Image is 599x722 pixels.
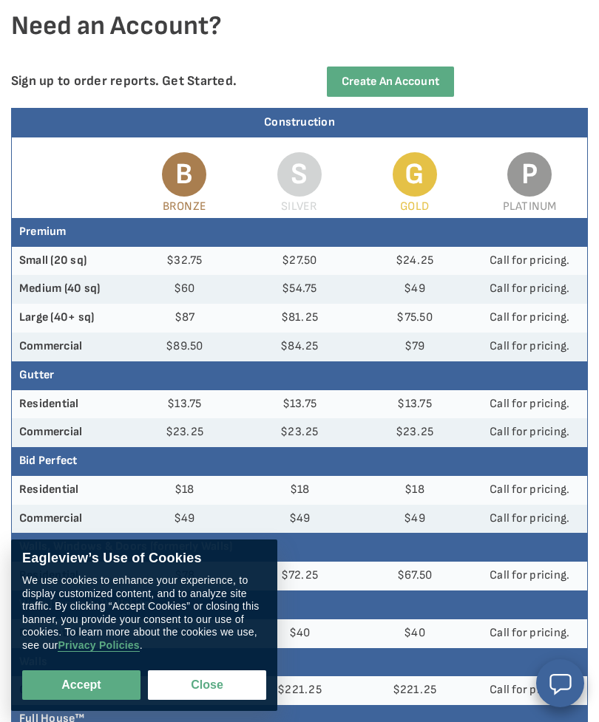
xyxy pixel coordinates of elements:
td: $18 [357,476,473,505]
th: Commercial [12,333,127,361]
td: $81.25 [242,304,357,333]
td: $23.25 [242,418,357,447]
td: $27.50 [242,247,357,276]
td: $13.75 [357,390,473,419]
button: Accept [22,670,141,700]
td: $84.25 [242,333,357,361]
button: Open chat window [536,659,584,707]
td: $18 [242,476,357,505]
td: Call for pricing. [472,505,587,534]
td: Call for pricing. [472,275,587,304]
span: Silver [281,200,317,214]
div: We use cookies to enhance your experience, to display customized content, and to analyze site tra... [22,574,266,652]
td: $23.25 [127,418,243,447]
div: Eagleview’s Use of Cookies [22,551,266,567]
a: Privacy Policies [58,639,139,652]
td: $32.75 [127,247,243,276]
span: S [277,152,322,197]
th: Residential [12,476,127,505]
td: $13.75 [242,390,357,419]
td: $221.25 [242,676,357,705]
span: B [162,152,206,197]
td: Call for pricing. [472,390,587,419]
td: $23.25 [357,418,473,447]
td: $13.75 [127,390,243,419]
th: Premium [12,218,587,247]
td: $49 [357,275,473,304]
td: Call for pricing. [472,333,587,361]
td: $18 [127,476,243,505]
h4: Need an Account? [11,10,588,67]
td: $221.25 [357,676,473,705]
td: Call for pricing. [472,676,587,705]
th: Walls, Windows & Doors (formerly Walls) [12,533,587,562]
span: Bronze [163,200,206,214]
th: Small (20 sq) [12,247,127,276]
th: Commercial [12,418,127,447]
td: $79 [357,333,473,361]
td: $49 [357,505,473,534]
span: Gold [400,200,429,214]
td: Call for pricing. [472,418,587,447]
div: Construction [12,109,587,137]
td: $60 [127,275,243,304]
th: Bid Perfect [12,447,587,476]
span: P [507,152,552,197]
td: Call for pricing. [472,247,587,276]
th: Residential [12,390,127,419]
td: $24.25 [357,247,473,276]
td: $49 [127,505,243,534]
td: $75.50 [357,304,473,333]
th: Walls [12,648,587,677]
td: Call for pricing. [472,476,587,505]
th: Medium (40 sq) [12,275,127,304]
th: Commercial [12,505,127,534]
a: Create an Account [327,67,454,97]
th: Large (40+ sq) [12,304,127,333]
td: $49 [242,505,357,534]
span: G [393,152,437,197]
button: Close [148,670,266,700]
th: Gutter [12,361,587,390]
td: Call for pricing. [472,304,587,333]
td: $89.50 [127,333,243,361]
span: Platinum [503,200,557,214]
td: $54.75 [242,275,357,304]
p: Sign up to order reports. Get Started. [11,72,276,90]
td: $87 [127,304,243,333]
